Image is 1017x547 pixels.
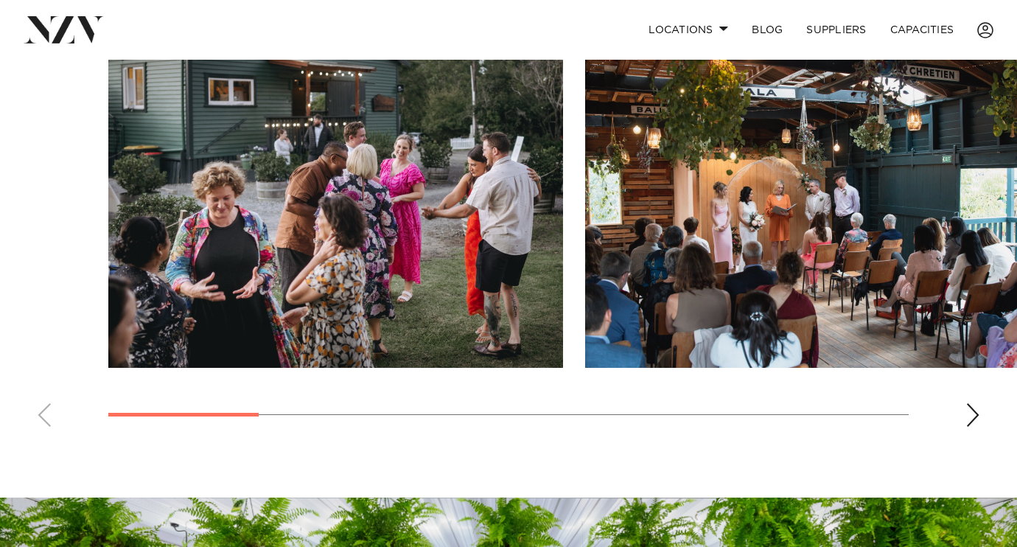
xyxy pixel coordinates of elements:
[794,14,878,46] a: SUPPLIERS
[24,16,104,43] img: nzv-logo.png
[108,34,563,368] swiper-slide: 1 / 9
[637,14,740,46] a: Locations
[740,14,794,46] a: BLOG
[878,14,966,46] a: Capacities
